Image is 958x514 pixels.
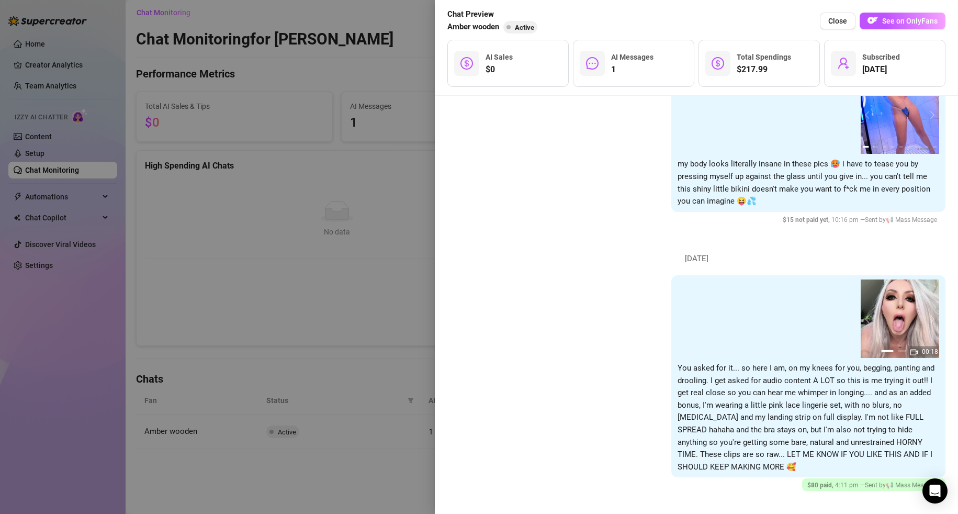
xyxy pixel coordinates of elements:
[783,216,831,224] span: $ 15 not paid yet ,
[586,57,599,70] span: message
[678,363,934,472] span: You asked for it... so here I am, on my knees for you, begging, panting and drooling. I get asked...
[820,13,855,29] button: Close
[860,13,945,30] a: OFSee on OnlyFans
[783,216,940,224] span: 10:16 pm —
[447,21,499,33] span: Amber wooden
[898,350,906,352] button: 2
[862,63,900,76] span: [DATE]
[678,159,930,206] span: my body looks literally insane in these pics 🥵 i have to tease you by pressing myself up against ...
[828,17,847,25] span: Close
[712,57,724,70] span: dollar
[933,146,937,148] button: 9
[737,63,791,76] span: $217.99
[486,63,513,76] span: $0
[865,216,937,224] span: Sent by 📢 Mass Message
[916,146,920,148] button: 7
[925,146,929,148] button: 8
[807,482,940,489] span: 4:11 pm —
[447,8,542,21] span: Chat Preview
[611,63,653,76] span: 1
[737,53,791,61] span: Total Spendings
[515,24,534,31] span: Active
[861,280,939,358] img: media
[910,349,918,356] span: video-camera
[677,253,716,265] span: [DATE]
[862,53,900,61] span: Subscribed
[865,315,873,323] button: prev
[927,315,935,323] button: next
[807,482,835,489] span: $ 80 paid ,
[611,53,653,61] span: AI Messages
[867,15,878,26] img: OF
[922,348,938,355] span: 00:18
[891,146,895,148] button: 4
[927,110,935,119] button: next
[882,17,938,25] span: See on OnlyFans
[882,146,886,148] button: 3
[922,478,948,504] div: Open Intercom Messenger
[860,13,945,29] button: OFSee on OnlyFans
[865,482,937,489] span: Sent by 📢 Mass Message
[460,57,473,70] span: dollar
[861,75,939,154] img: media
[865,110,873,119] button: prev
[907,146,911,148] button: 6
[873,146,877,148] button: 2
[910,350,919,352] button: 3
[899,146,903,148] button: 5
[837,57,850,70] span: user-add
[486,53,513,61] span: AI Sales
